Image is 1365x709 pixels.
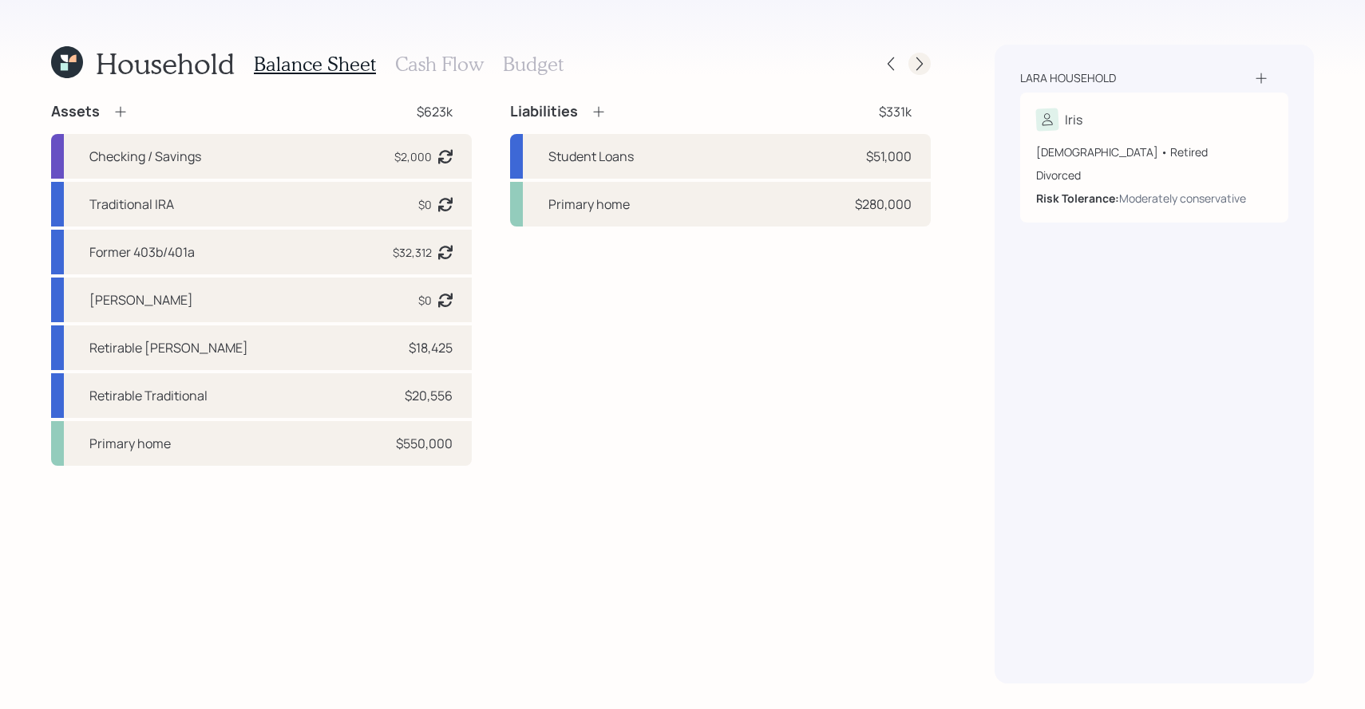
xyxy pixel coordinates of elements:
[89,290,193,309] div: [PERSON_NAME]
[866,147,912,166] div: $51,000
[89,386,208,405] div: Retirable Traditional
[548,195,630,214] div: Primary home
[405,386,453,405] div: $20,556
[393,244,432,261] div: $32,312
[396,434,453,453] div: $550,000
[96,46,235,81] h1: Household
[394,148,432,165] div: $2,000
[1020,70,1116,86] div: Lara household
[51,103,100,120] h4: Assets
[1036,167,1272,183] div: Divorced
[89,147,201,166] div: Checking / Savings
[879,102,912,121] div: $331k
[254,53,376,76] h3: Balance Sheet
[1119,190,1246,207] div: Moderately conservative
[89,434,171,453] div: Primary home
[418,196,432,213] div: $0
[1036,144,1272,160] div: [DEMOGRAPHIC_DATA] • Retired
[417,102,453,121] div: $623k
[1065,110,1082,129] div: Iris
[89,338,248,357] div: Retirable [PERSON_NAME]
[1036,191,1119,206] b: Risk Tolerance:
[503,53,564,76] h3: Budget
[409,338,453,357] div: $18,425
[855,195,912,214] div: $280,000
[89,195,174,214] div: Traditional IRA
[548,147,634,166] div: Student Loans
[395,53,484,76] h3: Cash Flow
[418,292,432,309] div: $0
[510,103,578,120] h4: Liabilities
[89,242,195,262] div: Former 403b/401a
